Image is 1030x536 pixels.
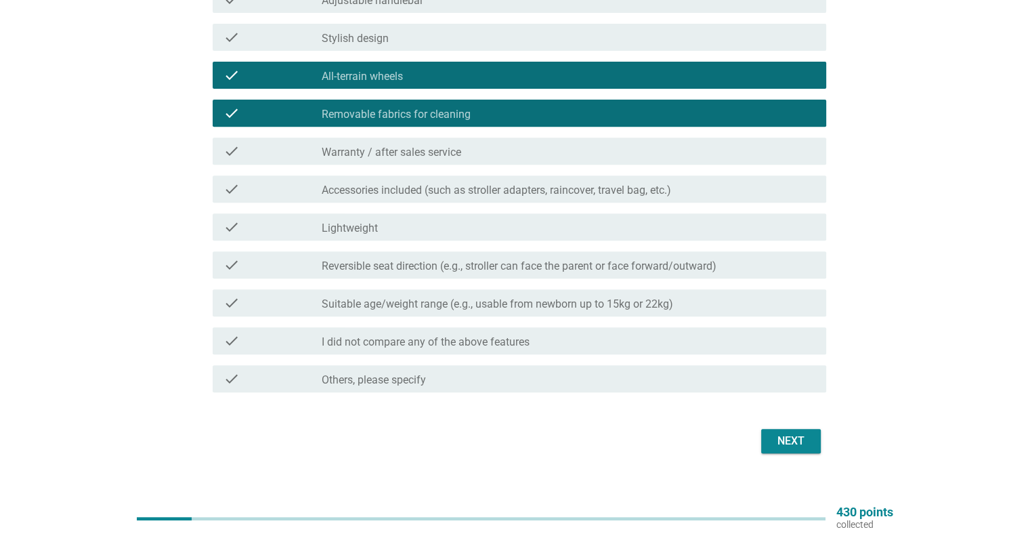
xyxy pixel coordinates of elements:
i: check [223,219,240,235]
i: check [223,143,240,159]
i: check [223,371,240,387]
label: Stylish design [322,32,389,45]
label: Suitable age/weight range (e.g., usable from newborn up to 15kg or 22kg) [322,297,673,311]
label: Accessories included (such as stroller adapters, raincover, travel bag, etc.) [322,184,671,197]
i: check [223,295,240,311]
button: Next [761,429,821,453]
i: check [223,29,240,45]
p: 430 points [836,506,893,518]
i: check [223,67,240,83]
i: check [223,181,240,197]
p: collected [836,518,893,531]
label: All-terrain wheels [322,70,403,83]
div: Next [772,433,810,449]
i: check [223,105,240,121]
label: I did not compare any of the above features [322,335,530,349]
label: Reversible seat direction (e.g., stroller can face the parent or face forward/outward) [322,260,716,273]
label: Others, please specify [322,373,426,387]
i: check [223,257,240,273]
i: check [223,333,240,349]
label: Warranty / after sales service [322,146,461,159]
label: Removable fabrics for cleaning [322,108,471,121]
label: Lightweight [322,222,378,235]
